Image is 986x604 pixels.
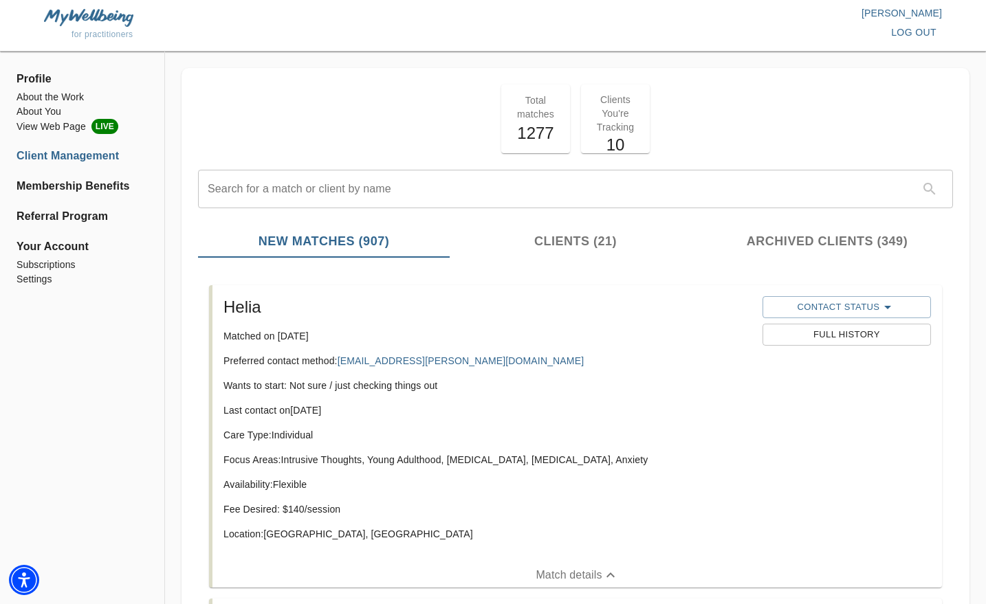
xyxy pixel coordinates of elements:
[769,327,924,343] span: Full History
[223,478,752,491] p: Availability: Flexible
[17,272,148,287] a: Settings
[891,24,936,41] span: log out
[17,90,148,104] a: About the Work
[536,567,602,583] p: Match details
[17,104,148,119] a: About You
[206,232,441,251] span: New Matches (907)
[338,355,584,366] a: [EMAIL_ADDRESS][PERSON_NAME][DOMAIN_NAME]
[710,232,945,251] span: Archived Clients (349)
[223,379,752,392] p: Wants to start: Not sure / just checking things out
[17,148,148,164] a: Client Management
[510,122,562,144] h5: 1277
[223,354,752,368] p: Preferred contact method:
[763,296,931,318] button: Contact Status
[223,453,752,467] p: Focus Areas: Intrusive Thoughts, Young Adulthood, [MEDICAL_DATA], [MEDICAL_DATA], Anxiety
[17,208,148,225] a: Referral Program
[223,502,752,516] p: Fee Desired: $ 140 /session
[223,527,752,541] p: Location: [GEOGRAPHIC_DATA], [GEOGRAPHIC_DATA]
[223,403,752,417] p: Last contact on [DATE]
[17,119,148,134] a: View Web PageLIVE
[17,178,148,194] a: Membership Benefits
[17,238,148,255] span: Your Account
[72,30,133,39] span: for practitioners
[510,93,562,121] p: Total matches
[9,565,39,595] div: Accessibility Menu
[493,6,942,20] p: [PERSON_NAME]
[91,119,118,134] span: LIVE
[223,428,752,442] p: Care Type: Individual
[223,329,752,343] p: Matched on [DATE]
[886,20,942,45] button: log out
[589,134,642,156] h5: 10
[44,9,133,26] img: MyWellbeing
[212,563,942,588] button: Match details
[223,296,752,318] h5: Helia
[763,324,931,346] button: Full History
[17,71,148,87] span: Profile
[17,119,148,134] li: View Web Page
[17,258,148,272] a: Subscriptions
[458,232,693,251] span: Clients (21)
[769,299,924,315] span: Contact Status
[589,93,642,134] p: Clients You're Tracking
